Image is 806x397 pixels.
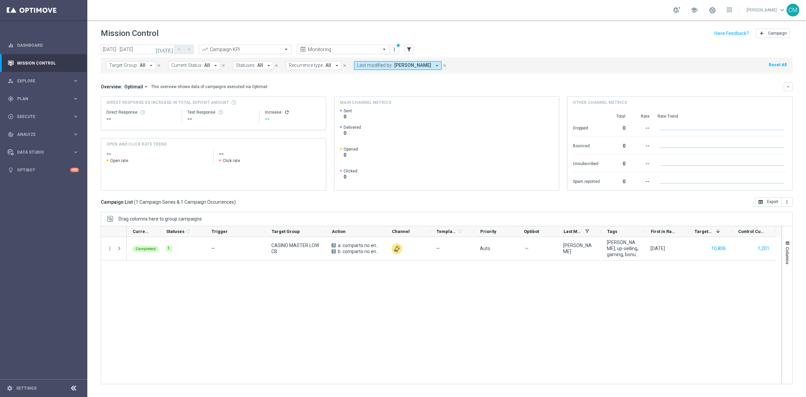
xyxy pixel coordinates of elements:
div: 0 [608,175,625,186]
span: Calculate column [184,228,191,235]
span: cb perso, up-selling, gaming, bonus cash + fun bonus, master [607,239,639,257]
span: Current Status [133,229,149,234]
i: refresh [457,229,463,234]
h3: Campaign List [101,199,236,205]
span: Optimail [124,84,143,90]
span: Targeted Customers [695,229,713,234]
div: Cecilia Mascelli [563,242,595,254]
span: school [690,6,698,14]
span: Explore [17,79,73,83]
a: [PERSON_NAME]keyboard_arrow_down [746,5,787,15]
button: open_in_browser Export [755,197,781,207]
div: -- [633,175,650,186]
div: Data Studio [8,149,73,155]
span: — [436,245,440,251]
button: Data Studio keyboard_arrow_right [7,150,79,155]
div: Optibot [8,161,79,179]
a: Settings [16,386,37,390]
span: Last modified by: [357,63,393,68]
button: Target Group: All arrow_drop_down [106,61,156,70]
i: arrow_drop_down [334,63,340,69]
button: play_circle_outline Execute keyboard_arrow_right [7,114,79,119]
button: [DATE] [154,45,175,55]
i: keyboard_arrow_down [786,84,791,89]
button: Statuses: All arrow_drop_down [233,61,273,70]
div: Increase [265,110,320,115]
div: -- [633,158,650,168]
div: Explore [8,78,73,84]
span: Statuses: [236,63,256,68]
span: All [257,63,263,68]
span: All [140,63,145,68]
i: lightbulb [8,167,14,173]
a: Mission Control [17,54,79,72]
span: Drag columns here to group campaigns [119,216,202,222]
div: Plan [8,96,73,102]
i: arrow_back [177,47,182,52]
ng-select: Monitoring [297,45,390,54]
span: Plan [17,97,73,101]
div: Spam reported [573,175,600,186]
i: filter_alt [406,46,412,52]
div: 1 [166,245,172,251]
i: preview [300,46,306,53]
i: gps_fixed [8,96,14,102]
button: Last modified by: [PERSON_NAME] arrow_drop_down [354,61,442,70]
button: 1,201 [757,244,770,253]
button: close [342,62,348,69]
span: Completed [136,247,155,251]
i: keyboard_arrow_right [73,113,79,120]
i: arrow_drop_down [434,63,440,69]
div: Mission Control [7,61,79,66]
div: equalizer Dashboard [7,43,79,48]
span: Current Status: [171,63,203,68]
button: more_vert [781,197,793,207]
span: Clicked [344,168,357,174]
button: add Campaign [756,29,790,38]
button: track_changes Analyze keyboard_arrow_right [7,132,79,137]
i: equalizer [8,42,14,48]
span: ) [234,199,236,205]
i: refresh [284,110,289,115]
span: Execute [17,115,73,119]
i: keyboard_arrow_right [73,149,79,155]
span: Priority [480,229,496,234]
span: ( [134,199,136,205]
span: Open rate [110,158,128,163]
span: Opened [344,147,358,152]
button: arrow_back [175,45,184,54]
span: a: comparto no entry 10% fino a 150€ [338,242,380,248]
i: close [274,63,279,68]
i: track_changes [8,131,14,137]
button: more_vert [107,245,113,251]
span: Columns [785,247,790,264]
img: Other [392,243,402,254]
h1: Mission Control [101,29,159,38]
span: 0 [344,152,358,158]
h3: Overview: [101,84,122,90]
button: person_search Explore keyboard_arrow_right [7,78,79,84]
span: Click rate [223,158,240,163]
div: +10 [70,168,79,172]
div: This overview shows data of campaigns executed via Optimail [151,84,267,90]
span: A [331,243,336,247]
span: Target Group: [109,63,138,68]
i: [DATE] [155,46,174,52]
div: gps_fixed Plan keyboard_arrow_right [7,96,79,102]
i: keyboard_arrow_right [73,78,79,84]
h2: -- [219,150,320,158]
span: Data Studio [17,150,73,154]
button: lightbulb Optibot +10 [7,167,79,173]
i: close [342,63,347,68]
div: Press SPACE to select this row. [101,237,127,261]
div: Press SPACE to select this row. [127,237,776,261]
div: Mission Control [8,54,79,72]
h4: Other channel metrics [573,100,627,106]
input: Have Feedback? [714,31,749,36]
div: Test Response [187,110,254,115]
div: -- [265,115,320,123]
